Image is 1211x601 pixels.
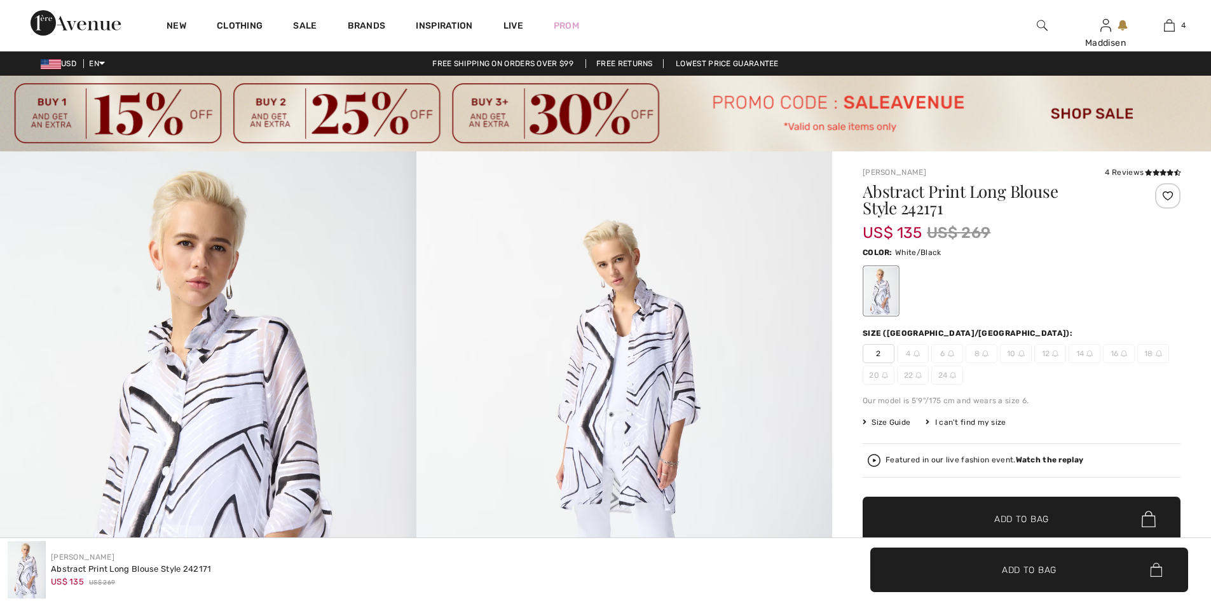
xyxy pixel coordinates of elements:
img: ring-m.svg [915,372,922,378]
span: 2 [863,344,894,363]
img: search the website [1037,18,1048,33]
span: 4 [1181,20,1186,31]
img: ring-m.svg [882,372,888,378]
div: 4 Reviews [1105,167,1180,178]
button: Add to Bag [863,497,1180,541]
a: 4 [1138,18,1200,33]
span: 24 [931,366,963,385]
img: ring-m.svg [1086,350,1093,357]
a: Free Returns [585,59,664,68]
span: Size Guide [863,417,910,428]
span: Inspiration [416,20,472,34]
span: Add to Bag [1002,563,1057,576]
span: Color: [863,248,893,257]
img: ring-m.svg [1018,350,1025,357]
a: Live [503,19,523,32]
span: 6 [931,344,963,363]
img: ring-m.svg [948,350,954,357]
span: 22 [897,366,929,385]
strong: Watch the replay [1016,455,1084,464]
a: [PERSON_NAME] [863,168,926,177]
a: Free shipping on orders over $99 [422,59,584,68]
img: Bag.svg [1150,563,1162,577]
img: Abstract Print Long Blouse Style 242171 [8,541,46,598]
div: Abstract Print Long Blouse Style 242171 [51,563,212,576]
span: 12 [1034,344,1066,363]
span: 18 [1137,344,1169,363]
iframe: Opens a widget where you can find more information [1046,506,1198,537]
span: EN [89,59,105,68]
a: Sale [293,20,317,34]
a: [PERSON_NAME] [51,553,114,562]
img: Watch the replay [868,454,880,467]
img: ring-m.svg [1156,350,1162,357]
span: 4 [897,344,929,363]
img: ring-m.svg [982,350,989,357]
span: 20 [863,366,894,385]
a: Prom [554,19,579,32]
a: Sign In [1100,19,1111,31]
img: My Info [1100,18,1111,33]
a: New [167,20,186,34]
div: I can't find my size [926,417,1006,428]
a: Clothing [217,20,263,34]
span: White/Black [895,248,941,257]
span: 10 [1000,344,1032,363]
span: 8 [966,344,997,363]
div: Featured in our live fashion event. [886,456,1083,464]
span: US$ 269 [927,221,990,244]
span: Add to Bag [994,513,1049,526]
div: Size ([GEOGRAPHIC_DATA]/[GEOGRAPHIC_DATA]): [863,328,1075,339]
h1: Abstract Print Long Blouse Style 242171 [863,183,1128,216]
img: ring-m.svg [1052,350,1058,357]
img: ring-m.svg [950,372,956,378]
span: US$ 269 [89,578,115,588]
span: 14 [1069,344,1100,363]
img: My Bag [1164,18,1175,33]
span: 16 [1103,344,1135,363]
span: US$ 135 [863,211,922,242]
a: Lowest Price Guarantee [666,59,789,68]
img: ring-m.svg [1121,350,1127,357]
img: 1ère Avenue [31,10,121,36]
button: Add to Bag [870,548,1188,592]
span: USD [41,59,81,68]
div: Our model is 5'9"/175 cm and wears a size 6. [863,395,1180,406]
div: Maddisen [1074,36,1137,50]
span: US$ 135 [51,577,84,586]
img: US Dollar [41,59,61,69]
div: White/Black [865,267,898,315]
img: ring-m.svg [913,350,920,357]
a: Brands [348,20,386,34]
